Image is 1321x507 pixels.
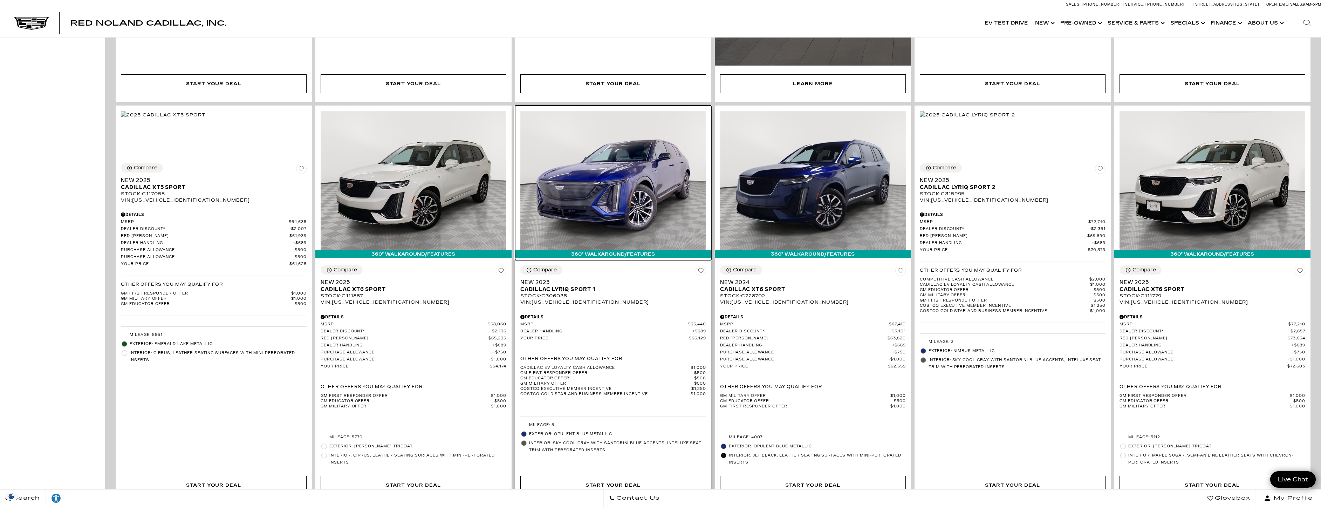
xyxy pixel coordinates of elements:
[1120,393,1290,399] span: GM First Responder Offer
[1114,250,1310,258] div: 360° WalkAround/Features
[895,265,906,279] button: Save Vehicle
[920,282,1106,288] a: Cadillac EV Loyalty Cash Allowance $1,000
[1120,322,1288,327] span: MSRP
[720,322,889,327] span: MSRP
[14,16,49,30] a: Cadillac Dark Logo with Cadillac White Text
[321,350,506,355] a: Purchase Allowance $750
[920,303,1091,309] span: Costco Executive Member Incentive
[1120,329,1305,334] a: Dealer Discount* $2,857
[315,250,512,258] div: 360° WalkAround/Features
[720,399,894,404] span: GM Educator Offer
[720,329,906,334] a: Dealer Discount* $3,101
[496,265,506,279] button: Save Vehicle
[186,481,241,489] div: Start Your Deal
[520,365,706,371] a: Cadillac EV Loyalty Cash Allowance $1,000
[890,329,906,334] span: $3,101
[1120,393,1305,399] a: GM First Responder Offer $1,000
[121,227,307,232] a: Dealer Discount* $2,007
[1120,433,1305,442] li: Mileage: 5112
[4,493,20,500] img: Opt-Out Icon
[121,219,289,225] span: MSRP
[1120,399,1305,404] a: GM Educator Offer $500
[1244,9,1286,37] a: About Us
[321,265,363,275] button: Compare Vehicle
[520,74,706,93] div: Start Your Deal
[70,20,226,27] a: Red Noland Cadillac, Inc.
[321,74,506,93] div: Start Your Deal
[1292,343,1305,348] span: $689
[1125,2,1144,7] span: Service:
[520,420,706,430] li: Mileage: 5
[321,329,490,334] span: Dealer Discount*
[920,211,1106,218] div: Pricing Details - New 2025 Cadillac LYRIQ Sport 2
[291,291,307,296] span: $1,000
[533,267,557,273] div: Compare
[1193,2,1259,7] a: [STREET_ADDRESS][US_STATE]
[121,234,307,239] a: Red [PERSON_NAME] $61,939
[386,481,441,489] div: Start Your Deal
[4,493,20,500] section: Click to Open Cookie Consent Modal
[720,404,906,409] a: GM First Responder Offer $1,000
[520,371,694,376] span: GM First Responder Offer
[920,227,1089,232] span: Dealer Discount*
[892,343,906,348] span: $689
[1120,74,1305,93] div: Start Your Deal
[720,322,906,327] a: MSRP $67,410
[295,302,307,307] span: $500
[1132,267,1156,273] div: Compare
[321,476,506,495] div: Start Your Deal
[46,493,67,503] div: Explore your accessibility options
[720,336,888,341] span: Red [PERSON_NAME]
[321,350,493,355] span: Purchase Allowance
[520,265,562,275] button: Compare Vehicle
[1120,357,1305,362] a: Purchase Allowance $1,000
[696,265,706,279] button: Save Vehicle
[321,343,493,348] span: Dealer Handling
[985,481,1040,489] div: Start Your Deal
[321,399,506,404] a: GM Educator Offer $500
[321,364,506,369] a: Your Price $64,174
[1066,2,1081,7] span: Sales:
[121,248,307,253] a: Purchase Allowance $500
[586,481,641,489] div: Start Your Deal
[520,286,701,293] span: Cadillac LYRIQ Sport 1
[1120,111,1305,250] img: 2025 Cadillac XT6 Sport
[1057,9,1104,37] a: Pre-Owned
[715,250,911,258] div: 360° WalkAround/Features
[515,250,711,258] div: 360° WalkAround/Features
[296,163,307,177] button: Save Vehicle
[520,381,694,386] span: GM Military Offer
[520,386,706,392] a: Costco Executive Member Incentive $1,250
[520,392,691,397] span: Costco Gold Star and Business Member Incentive
[894,399,906,404] span: $500
[1090,309,1106,314] span: $1,000
[691,392,706,397] span: $1,000
[920,309,1090,314] span: Costco Gold Star and Business Member Incentive
[520,376,694,381] span: GM Educator Offer
[1092,241,1106,246] span: $689
[491,404,506,409] span: $1,000
[1032,9,1057,37] a: New
[1202,489,1256,507] a: Glovebox
[888,364,906,369] span: $62,559
[386,80,441,88] div: Start Your Deal
[920,227,1106,232] a: Dealer Discount* $2,361
[1287,364,1305,369] span: $72,603
[1120,404,1305,409] a: GM Military Offer $1,000
[121,177,307,191] a: New 2025Cadillac XT5 Sport
[1288,336,1305,341] span: $73,664
[692,329,706,334] span: $689
[720,350,893,355] span: Purchase Allowance
[321,322,506,327] a: MSRP $68,060
[920,241,1092,246] span: Dealer Handling
[1123,2,1186,6] a: Service: [PHONE_NUMBER]
[889,322,906,327] span: $67,410
[520,476,706,495] div: Start Your Deal
[691,386,706,392] span: $1,250
[985,80,1040,88] div: Start Your Deal
[1289,329,1305,334] span: $2,857
[920,288,1106,293] a: GM Educator Offer $500
[520,279,706,293] a: New 2025Cadillac LYRIQ Sport 1
[520,336,689,341] span: Your Price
